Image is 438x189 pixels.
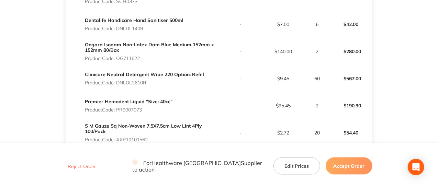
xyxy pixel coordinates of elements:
[330,97,372,114] p: $190.90
[408,159,424,175] div: Open Intercom Messenger
[262,76,304,81] p: $9.45
[330,43,372,60] p: $280.00
[85,17,183,23] a: Dentalife Handicare Hand Sanitiser 500ml
[330,16,372,33] p: $42.00
[330,70,372,87] p: $567.00
[220,22,262,27] p: -
[220,103,262,108] p: -
[262,49,304,54] p: $140.00
[305,22,329,27] p: 6
[262,22,304,27] p: $7.00
[305,76,329,81] p: 60
[85,80,204,85] p: Product Code: DNLDL2610R
[85,107,172,113] p: Product Code: PR9007073
[273,157,320,175] button: Edit Prices
[85,71,204,78] a: Clinicare Neutral Detergent Wipe 220 Option: Refill
[305,130,329,135] p: 20
[326,157,372,175] button: Accept Order
[220,130,262,135] p: -
[85,42,214,53] a: Ongard Isodam Non-Latex Dam Blue Medium 152mm x 152mm 80/Box
[85,26,183,31] p: Product Code: DNLDL1409
[262,103,304,108] p: $95.45
[85,123,202,134] a: S M Gauze Sq Non-Woven 7.5X7.5cm Low Lint 4Ply 100/Pack
[132,160,265,173] p: For Healthware [GEOGRAPHIC_DATA] Supplier to action
[305,49,329,54] p: 2
[85,137,219,142] p: Product Code: AXP10101562
[220,49,262,54] p: -
[85,98,172,105] a: Premier Hemodent Liquid "Size: 40cc"
[66,163,98,169] button: Reject Order
[305,103,329,108] p: 2
[262,130,304,135] p: $2.72
[220,76,262,81] p: -
[330,125,372,141] p: $54.40
[85,56,219,61] p: Product Code: OG711622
